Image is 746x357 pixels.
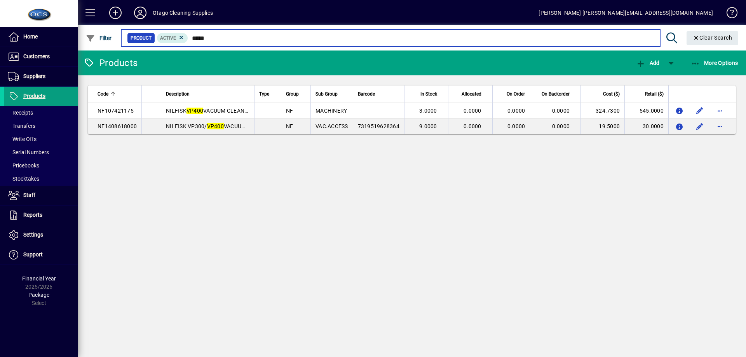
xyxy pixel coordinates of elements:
[98,108,134,114] span: NF107421175
[4,172,78,185] a: Stocktakes
[358,90,399,98] div: Barcode
[464,108,481,114] span: 0.0000
[286,90,299,98] span: Group
[603,90,620,98] span: Cost ($)
[186,108,203,114] em: VP400
[259,90,276,98] div: Type
[507,123,525,129] span: 0.0000
[694,120,706,132] button: Edit
[166,90,190,98] span: Description
[636,60,659,66] span: Add
[4,47,78,66] a: Customers
[462,90,481,98] span: Allocated
[358,90,375,98] span: Barcode
[23,232,43,238] span: Settings
[131,34,152,42] span: Product
[693,35,732,41] span: Clear Search
[286,123,293,129] span: NF
[23,73,45,79] span: Suppliers
[507,90,525,98] span: On Order
[207,123,224,129] em: VP400
[497,90,532,98] div: On Order
[8,162,39,169] span: Pricebooks
[153,7,213,19] div: Otago Cleaning Supplies
[315,108,347,114] span: MACHINERY
[507,108,525,114] span: 0.0000
[98,90,137,98] div: Code
[28,292,49,298] span: Package
[552,108,570,114] span: 0.0000
[694,104,706,117] button: Edit
[128,6,153,20] button: Profile
[8,110,33,116] span: Receipts
[580,103,624,118] td: 324.7300
[420,90,437,98] span: In Stock
[22,275,56,282] span: Financial Year
[23,212,42,218] span: Reports
[4,119,78,132] a: Transfers
[315,90,338,98] span: Sub Group
[624,103,668,118] td: 545.0000
[23,53,50,59] span: Customers
[98,123,137,129] span: NF1408618000
[634,56,661,70] button: Add
[691,60,738,66] span: More Options
[23,192,35,198] span: Staff
[539,7,713,19] div: [PERSON_NAME] [PERSON_NAME][EMAIL_ADDRESS][DOMAIN_NAME]
[103,6,128,20] button: Add
[166,90,249,98] div: Description
[4,67,78,86] a: Suppliers
[419,108,437,114] span: 3.0000
[714,104,726,117] button: More options
[8,123,35,129] span: Transfers
[358,123,399,129] span: 7319519628364
[84,31,114,45] button: Filter
[541,90,577,98] div: On Backorder
[552,123,570,129] span: 0.0000
[4,225,78,245] a: Settings
[645,90,664,98] span: Retail ($)
[8,136,37,142] span: Write Offs
[453,90,488,98] div: Allocated
[580,118,624,134] td: 19.5000
[542,90,570,98] span: On Backorder
[687,31,739,45] button: Clear
[4,245,78,265] a: Support
[721,2,736,27] a: Knowledge Base
[86,35,112,41] span: Filter
[157,33,188,43] mat-chip: Activation Status: Active
[315,123,348,129] span: VAC.ACCESS
[409,90,444,98] div: In Stock
[259,90,269,98] span: Type
[4,186,78,205] a: Staff
[4,205,78,225] a: Reports
[8,149,49,155] span: Serial Numbers
[714,120,726,132] button: More options
[8,176,39,182] span: Stocktakes
[4,27,78,47] a: Home
[23,251,43,258] span: Support
[98,90,108,98] span: Code
[166,108,251,114] span: NILFISK VACUUM CLEANER
[464,123,481,129] span: 0.0000
[4,159,78,172] a: Pricebooks
[419,123,437,129] span: 9.0000
[84,57,138,69] div: Products
[160,35,176,41] span: Active
[166,123,262,129] span: NILFISK VP300/ VACUUM BAGS
[4,132,78,146] a: Write Offs
[689,56,740,70] button: More Options
[286,108,293,114] span: NF
[23,93,45,99] span: Products
[4,146,78,159] a: Serial Numbers
[4,106,78,119] a: Receipts
[286,90,306,98] div: Group
[315,90,348,98] div: Sub Group
[624,118,668,134] td: 30.0000
[23,33,38,40] span: Home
